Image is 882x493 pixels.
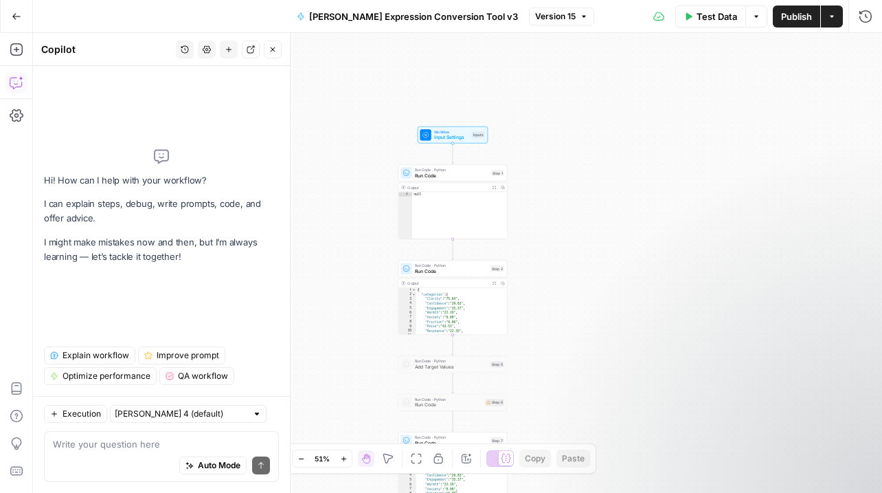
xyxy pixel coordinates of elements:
[41,43,172,56] div: Copilot
[451,335,453,355] g: Edge from step_2 to step_5
[398,315,416,320] div: 7
[398,333,416,338] div: 11
[44,173,279,188] p: Hi! How can I help with your workflow?
[179,457,247,474] button: Auto Mode
[398,394,508,411] div: Run Code · PythonRun CodeStep 6
[398,329,416,333] div: 10
[697,10,737,23] span: Test Data
[44,197,279,226] p: I can explain steps, debug, write prompts, code, and offer advice.
[451,143,453,164] g: Edge from start to step_1
[178,370,228,382] span: QA workflow
[412,287,416,292] span: Toggle code folding, rows 1 through 261
[415,402,482,408] span: Run Code
[525,452,545,465] span: Copy
[490,437,504,443] div: Step 7
[398,473,416,478] div: 4
[198,459,240,472] span: Auto Mode
[407,281,488,286] div: Output
[490,361,504,367] div: Step 5
[44,367,157,385] button: Optimize performance
[412,292,416,297] span: Toggle code folding, rows 2 through 15
[398,301,416,306] div: 4
[556,450,590,468] button: Paste
[773,6,820,28] button: Publish
[44,405,107,423] button: Execution
[315,453,330,464] span: 51%
[138,347,225,364] button: Improve prompt
[675,6,745,28] button: Test Data
[398,127,508,144] div: WorkflowInput SettingsInputs
[398,297,416,302] div: 3
[434,134,469,141] span: Input Settings
[63,370,150,382] span: Optimize performance
[415,435,488,440] span: Run Code · Python
[115,407,247,421] input: Claude Sonnet 4 (default)
[398,482,416,487] div: 6
[63,408,101,420] span: Execution
[157,349,219,362] span: Improve prompt
[490,265,504,272] div: Step 2
[415,358,488,364] span: Run Code · Python
[398,292,416,297] div: 2
[415,397,482,402] span: Run Code · Python
[415,439,488,446] span: Run Code
[289,6,526,28] button: [PERSON_NAME] Expression Conversion Tool v3
[398,325,416,329] div: 9
[415,172,489,179] span: Run Code
[44,235,279,264] p: I might make mistakes now and then, but I’m always learning — let’s tackle it together!
[519,450,551,468] button: Copy
[398,260,508,335] div: Run Code · PythonRun CodeStep 2Output{ "categories":{ "Clarity":"75.64", "Confidence":"29.83", "E...
[415,263,488,268] span: Run Code · Python
[398,487,416,492] div: 7
[415,363,488,370] span: Add Target Values
[451,239,453,260] g: Edge from step_1 to step_2
[562,452,585,465] span: Paste
[398,356,508,373] div: Run Code · PythonAdd Target ValuesStep 5
[529,8,594,25] button: Version 15
[159,367,234,385] button: QA workflow
[535,10,576,23] span: Version 15
[398,164,508,239] div: Run Code · PythonRun CodeStep 1Outputnull
[415,167,489,173] span: Run Code · Python
[781,10,812,23] span: Publish
[398,287,416,292] div: 1
[398,311,416,316] div: 6
[434,129,469,134] span: Workflow
[398,320,416,325] div: 8
[44,347,135,364] button: Explain workflow
[451,373,453,393] g: Edge from step_5 to step_6
[398,478,416,483] div: 5
[63,349,129,362] span: Explain workflow
[309,10,518,23] span: [PERSON_NAME] Expression Conversion Tool v3
[398,306,416,311] div: 5
[451,411,453,432] g: Edge from step_6 to step_7
[491,170,504,176] div: Step 1
[407,184,488,190] div: Output
[415,267,488,274] span: Run Code
[398,192,412,197] div: 1
[472,132,485,138] div: Inputs
[485,399,504,406] div: Step 6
